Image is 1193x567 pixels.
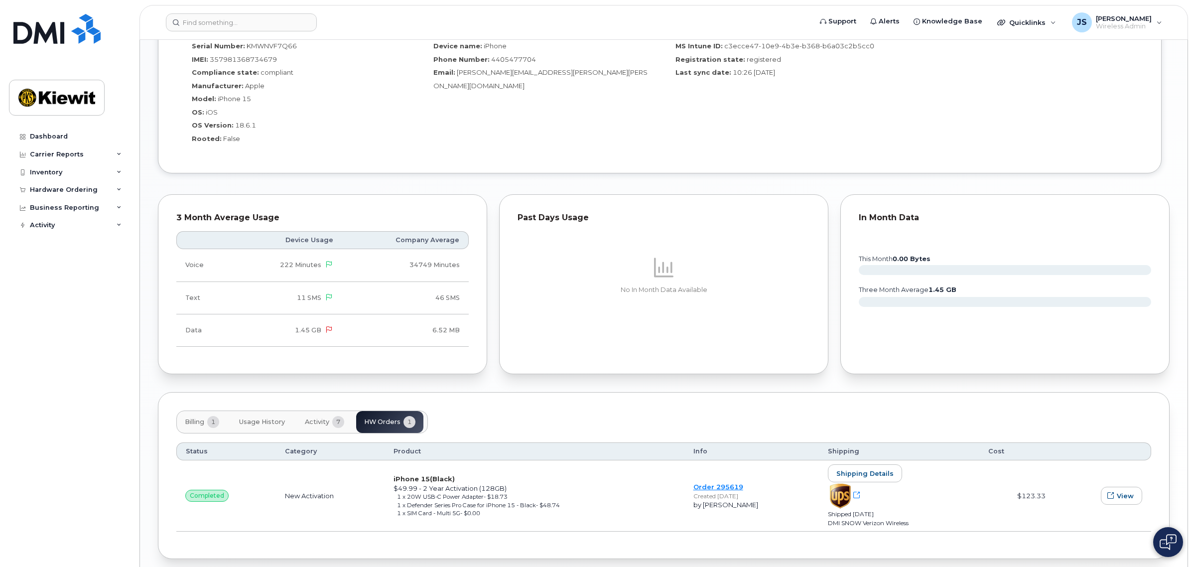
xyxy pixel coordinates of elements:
[433,68,455,77] label: Email:
[828,510,970,518] div: Shipped [DATE]
[176,249,232,282] td: Voice
[192,134,222,143] label: Rooted:
[1101,487,1142,505] button: View
[675,41,723,51] label: MS Intune ID:
[675,55,745,64] label: Registration state:
[433,68,648,90] span: [PERSON_NAME][EMAIL_ADDRESS][PERSON_NAME][PERSON_NAME][DOMAIN_NAME]
[484,493,508,500] span: - $18.73
[979,460,1055,531] td: $123.33
[394,475,455,483] strong: iPhone 15
[190,491,224,500] span: completed
[858,286,956,293] text: three month average
[192,55,208,64] label: IMEI:
[239,418,285,426] span: Usage History
[342,231,469,249] th: Company Average
[433,41,482,51] label: Device name:
[693,500,810,510] div: by [PERSON_NAME]
[185,418,204,426] span: Billing
[223,135,240,142] span: False
[433,55,490,64] label: Phone Number:
[186,447,208,456] span: Status
[828,447,859,456] span: Shipping
[1117,491,1134,501] span: View
[166,13,317,31] input: Find something...
[693,447,707,456] span: Info
[285,447,317,456] span: Category
[1096,22,1152,30] span: Wireless Admin
[813,11,863,31] a: Support
[828,491,861,499] a: Open shipping details in new tab
[394,484,507,492] span: $49.99 - 2 Year Activation (128GB)
[675,68,731,77] label: Last sync date:
[342,282,469,314] td: 46 SMS
[460,510,480,517] span: - $0.00
[210,55,277,63] span: 357981368734679
[394,447,421,456] span: Product
[733,68,775,76] span: 10:26 [DATE]
[859,213,1151,223] div: In Month Data
[397,509,675,517] div: 1 x SIM Card - Multi 5G
[207,416,219,428] span: 1
[176,282,232,314] td: Text
[235,121,256,129] span: 18.6.1
[693,492,810,500] div: Created [DATE]
[484,42,507,50] span: iPhone
[397,501,675,509] div: 1 x Defender Series Pro Case for iPhone 15 - Black
[218,95,251,103] span: iPhone 15
[1077,16,1087,28] span: JS
[185,490,229,502] div: null&#013;
[879,16,900,26] span: Alerts
[491,55,536,63] span: 4405477704
[430,475,455,483] span: (Black)
[245,82,265,90] span: Apple
[192,121,234,130] label: OS Version:
[828,464,902,482] button: Shipping details
[276,460,385,531] td: New Activation
[828,519,970,527] div: DMI SNOW Verizon Wireless
[724,42,874,50] span: c3ecce47-10e9-4b3e-b368-b6a03c2b5cc0
[747,55,781,63] span: registered
[988,447,1004,456] span: Cost
[295,326,321,334] span: 1.45 GB
[261,68,293,76] span: compliant
[192,81,244,91] label: Manufacturer:
[297,294,321,301] span: 11 SMS
[1009,18,1046,26] span: Quicklinks
[990,12,1063,32] div: Quicklinks
[176,314,232,347] td: Data
[232,231,342,249] th: Device Usage
[536,502,560,509] span: - $48.74
[518,285,810,294] p: No In Month Data Available
[247,42,297,50] span: KMWNVF7Q66
[176,213,469,223] div: 3 Month Average Usage
[1065,12,1169,32] div: Josh Suffel
[922,16,982,26] span: Knowledge Base
[192,68,259,77] label: Compliance state:
[518,213,810,223] div: Past Days Usage
[192,94,216,104] label: Model:
[828,16,856,26] span: Support
[928,286,956,293] tspan: 1.45 GB
[893,255,930,263] tspan: 0.00 Bytes
[1160,534,1177,550] img: Open chat
[280,261,321,269] span: 222 Minutes
[342,314,469,347] td: 6.52 MB
[192,108,204,117] label: OS:
[342,249,469,282] td: 34749 Minutes
[192,41,245,51] label: Serial Number:
[206,108,218,116] span: iOS
[693,483,743,491] a: Order 295619
[907,11,989,31] a: Knowledge Base
[397,493,675,501] div: 1 x 20W USB-C Power Adapter
[863,11,907,31] a: Alerts
[858,255,930,263] text: this month
[836,469,894,478] span: Shipping details
[828,482,853,510] img: ups-065b5a60214998095c38875261380b7f924ec8f6fe06ec167ae1927634933c50.png
[332,416,344,428] span: 7
[305,418,329,426] span: Activity
[1096,14,1152,22] span: [PERSON_NAME]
